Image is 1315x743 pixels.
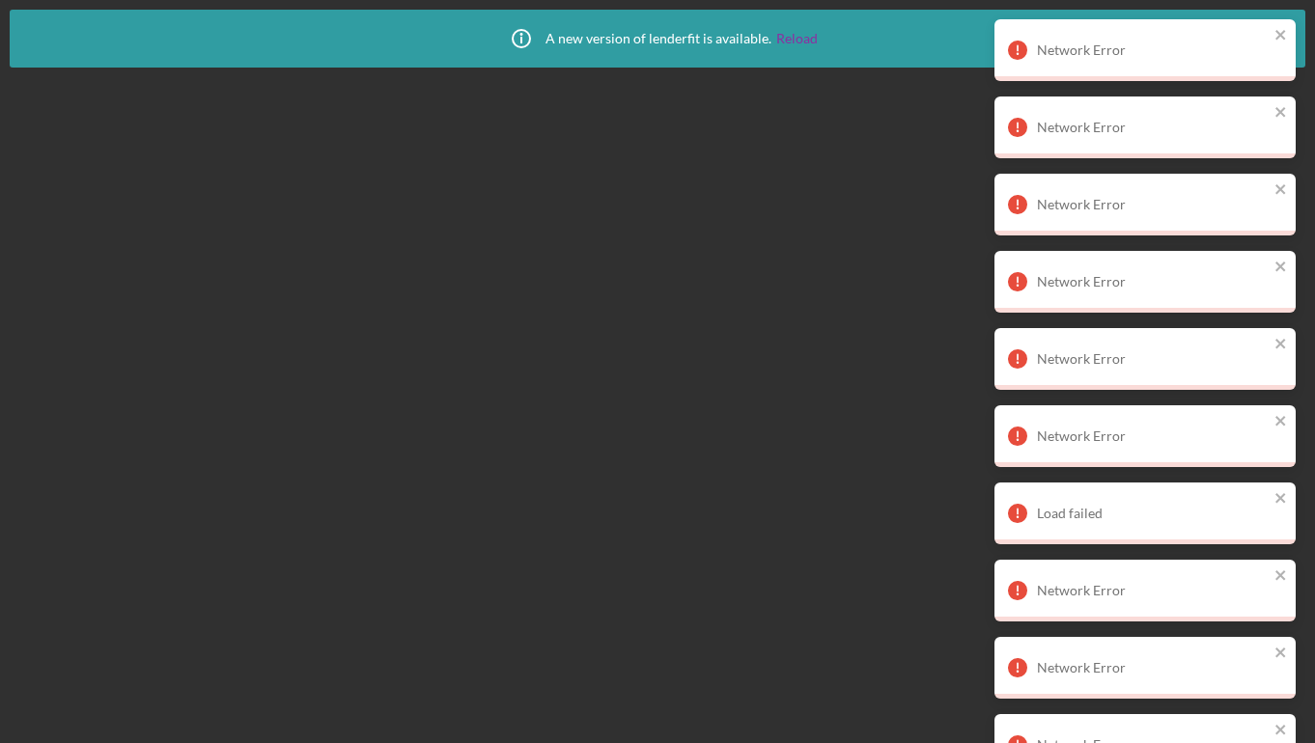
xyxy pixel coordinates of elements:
[497,14,818,63] div: A new version of lenderfit is available.
[1274,27,1288,45] button: close
[1274,490,1288,509] button: close
[1037,660,1269,675] div: Network Error
[1274,567,1288,586] button: close
[1037,583,1269,598] div: Network Error
[1037,197,1269,212] div: Network Error
[1037,428,1269,444] div: Network Error
[776,31,818,46] a: Reload
[1037,351,1269,367] div: Network Error
[1274,259,1288,277] button: close
[1274,181,1288,200] button: close
[1274,645,1288,663] button: close
[1037,120,1269,135] div: Network Error
[1274,104,1288,123] button: close
[1274,336,1288,354] button: close
[1037,42,1269,58] div: Network Error
[1274,413,1288,431] button: close
[1274,722,1288,740] button: close
[1037,506,1269,521] div: Load failed
[1037,274,1269,289] div: Network Error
